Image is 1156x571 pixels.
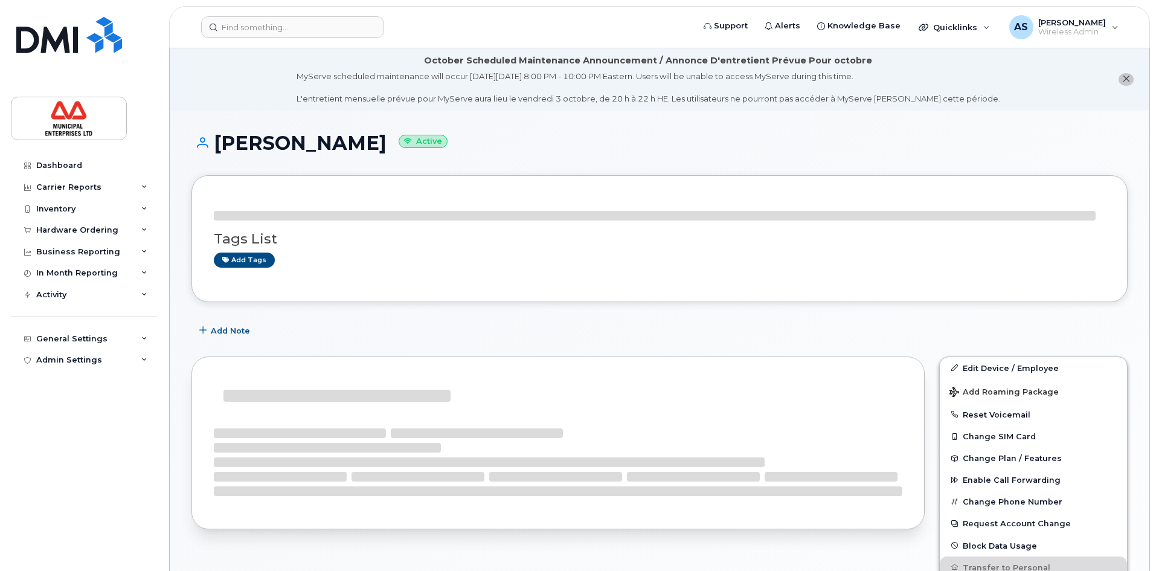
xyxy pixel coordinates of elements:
[1119,73,1134,86] button: close notification
[940,535,1127,556] button: Block Data Usage
[963,476,1061,485] span: Enable Call Forwarding
[963,454,1062,463] span: Change Plan / Features
[191,132,1128,153] h1: [PERSON_NAME]
[191,320,260,342] button: Add Note
[211,325,250,337] span: Add Note
[297,71,1000,105] div: MyServe scheduled maintenance will occur [DATE][DATE] 8:00 PM - 10:00 PM Eastern. Users will be u...
[949,387,1059,399] span: Add Roaming Package
[940,404,1127,425] button: Reset Voicemail
[424,54,872,67] div: October Scheduled Maintenance Announcement / Annonce D'entretient Prévue Pour octobre
[214,253,275,268] a: Add tags
[940,379,1127,404] button: Add Roaming Package
[940,357,1127,379] a: Edit Device / Employee
[940,491,1127,512] button: Change Phone Number
[940,512,1127,534] button: Request Account Change
[940,469,1127,491] button: Enable Call Forwarding
[214,231,1105,247] h3: Tags List
[940,447,1127,469] button: Change Plan / Features
[940,425,1127,447] button: Change SIM Card
[399,135,448,149] small: Active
